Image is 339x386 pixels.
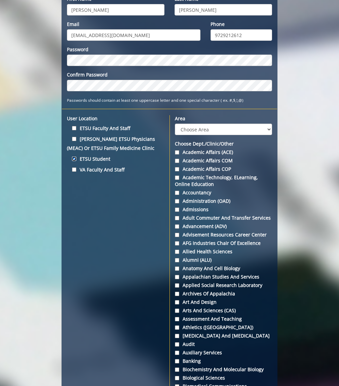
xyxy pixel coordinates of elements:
label: AFG Industries Chair of Excellence [175,240,272,247]
label: Arts and Sciences (CAS) [175,307,272,314]
label: Allied Health Sciences [175,248,272,255]
label: Area [175,115,272,122]
label: Academic Technology, eLearning, Online Education [175,174,272,188]
label: Confirm Password [67,71,272,78]
label: Phone [211,21,272,28]
label: Advisement Resources Career Center [175,231,272,238]
small: Passwords should contain at least one uppercase letter and one special character ( ex. #,$,!,@) [67,97,243,103]
label: Anatomy and Cell Biology [175,265,272,272]
label: Auxiliary Services [175,349,272,356]
label: Advancement (ADV) [175,223,272,230]
label: Adult Commuter and Transfer Services [175,215,272,221]
label: ETSU Faculty and Staff [67,124,164,133]
label: VA Faculty and Staff [67,165,164,174]
label: Banking [175,358,272,364]
label: Admissions [175,206,272,213]
label: Biochemistry and Molecular Biology [175,366,272,373]
label: Choose Dept./Clinic/Other [175,140,272,147]
label: [MEDICAL_DATA] and [MEDICAL_DATA] [175,332,272,339]
label: Biological Sciences [175,375,272,381]
label: Password [67,46,272,53]
label: Academic Affairs (ACE) [175,149,272,156]
label: Alumni (ALU) [175,257,272,263]
label: ETSU Student [67,154,164,163]
label: Art and Design [175,299,272,305]
label: [PERSON_NAME] ETSU Physicians (MEAC) or ETSU Family Medicine Clinic [67,134,164,153]
label: Academic Affairs COM [175,157,272,164]
label: Audit [175,341,272,348]
label: Applied Social Research Laboratory [175,282,272,289]
label: Archives of Appalachia [175,290,272,297]
label: Accountancy [175,189,272,196]
label: User location [67,115,164,122]
label: Appalachian Studies and Services [175,274,272,280]
label: Athletics ([GEOGRAPHIC_DATA]) [175,324,272,331]
label: Academic Affairs COP [175,166,272,172]
label: Administration (OAD) [175,198,272,204]
label: Assessment and Teaching [175,316,272,322]
label: Email [67,21,200,28]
